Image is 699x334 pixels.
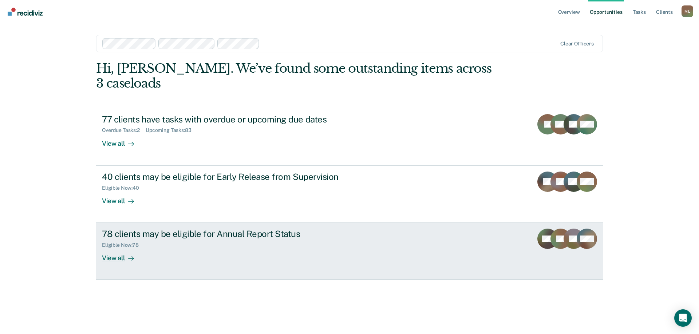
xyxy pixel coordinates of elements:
div: Eligible Now : 78 [102,242,145,248]
div: Hi, [PERSON_NAME]. We’ve found some outstanding items across 3 caseloads [96,61,502,91]
a: 78 clients may be eligible for Annual Report StatusEligible Now:78View all [96,223,603,280]
div: 78 clients may be eligible for Annual Report Status [102,229,358,239]
a: 77 clients have tasks with overdue or upcoming due datesOverdue Tasks:2Upcoming Tasks:83View all [96,108,603,165]
a: 40 clients may be eligible for Early Release from SupervisionEligible Now:40View all [96,165,603,223]
div: View all [102,191,143,205]
div: View all [102,133,143,148]
div: Open Intercom Messenger [674,309,692,327]
img: Recidiviz [8,8,43,16]
div: 77 clients have tasks with overdue or upcoming due dates [102,114,358,125]
div: Eligible Now : 40 [102,185,145,191]
div: 40 clients may be eligible for Early Release from Supervision [102,172,358,182]
div: M L [682,5,693,17]
div: View all [102,248,143,262]
div: Upcoming Tasks : 83 [146,127,197,133]
button: Profile dropdown button [682,5,693,17]
div: Overdue Tasks : 2 [102,127,146,133]
div: Clear officers [560,41,594,47]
